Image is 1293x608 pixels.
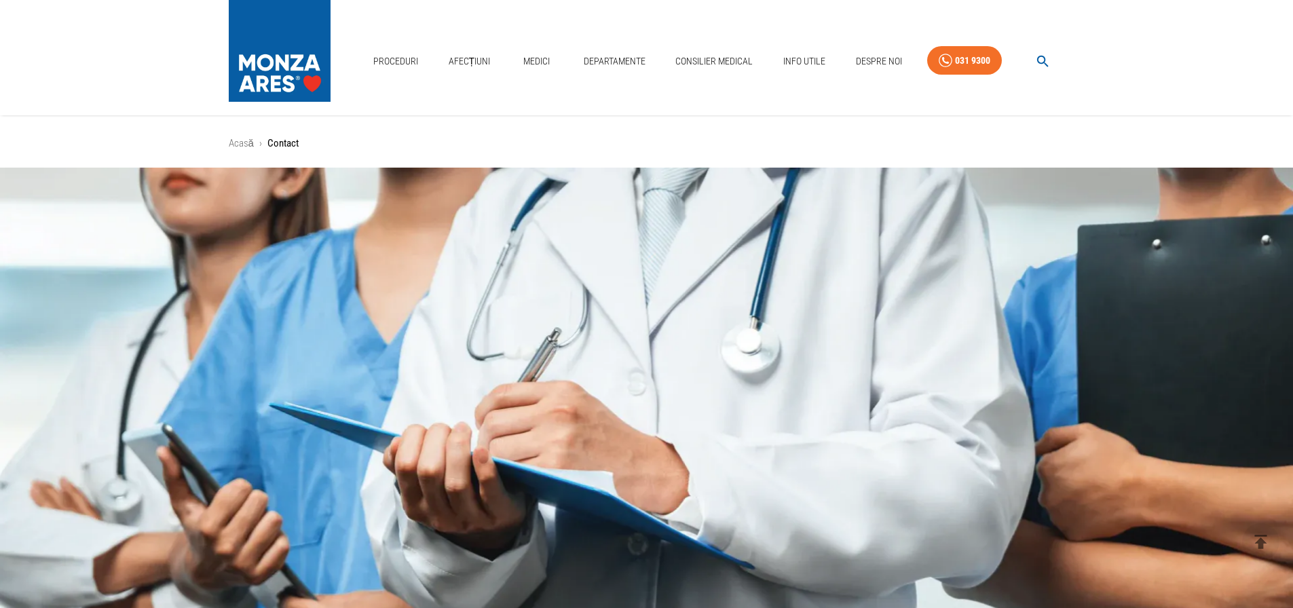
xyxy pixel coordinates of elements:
a: Despre Noi [850,47,907,75]
a: Acasă [229,137,254,149]
a: Info Utile [778,47,831,75]
a: Consilier Medical [670,47,758,75]
div: 031 9300 [955,52,990,69]
a: Proceduri [368,47,424,75]
a: Medici [515,47,559,75]
li: › [259,136,262,151]
nav: breadcrumb [229,136,1065,151]
a: Afecțiuni [443,47,496,75]
p: Contact [267,136,299,151]
a: Departamente [578,47,651,75]
a: 031 9300 [927,46,1002,75]
button: delete [1242,523,1279,560]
